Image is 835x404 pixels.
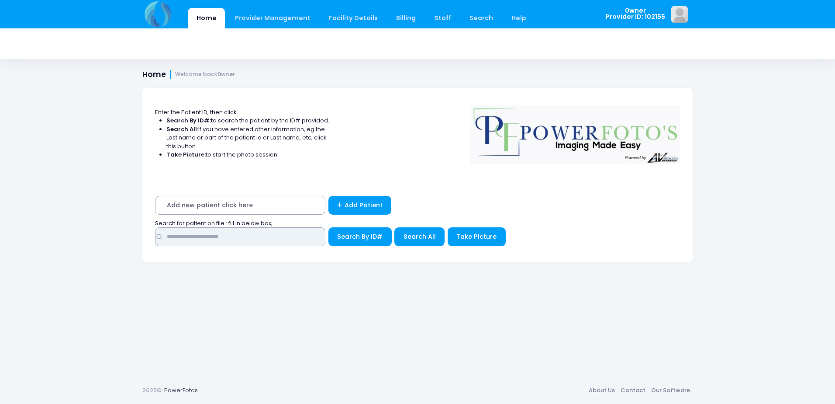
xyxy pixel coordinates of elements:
[328,227,392,246] button: Search By ID#
[155,219,273,227] span: Search for patient on file : fill in below box;
[461,8,501,28] a: Search
[503,8,535,28] a: Help
[188,8,225,28] a: Home
[155,196,325,215] span: Add new patient click here
[648,383,693,398] a: Our Software
[618,383,648,398] a: Contact
[166,125,330,151] li: If you have entered other information, eg the Last name or part of the patient id or Last name, e...
[448,227,506,246] button: Take Picture
[142,386,162,394] span: 2025©
[328,196,392,215] a: Add Patient
[164,386,198,394] a: PowerFotos
[388,8,424,28] a: Billing
[456,232,497,241] span: Take Picture
[586,383,618,398] a: About Us
[217,70,235,78] strong: 0wner
[426,8,459,28] a: Staff
[166,150,206,159] strong: Take Picture:
[606,7,665,20] span: 0wner Provider ID: 102155
[155,108,237,116] span: Enter the Patient ID, then click
[166,150,330,159] li: to start the photo session.
[404,232,436,241] span: Search All
[671,6,688,23] img: image
[466,99,684,164] img: Logo
[142,70,235,79] h1: Home
[226,8,319,28] a: Provider Management
[321,8,386,28] a: Facility Details
[394,227,445,246] button: Search All
[166,125,198,133] strong: Search All:
[175,71,235,78] small: Welcome back
[166,116,211,125] strong: Search By ID#:
[337,232,383,241] span: Search By ID#
[166,116,330,125] li: to search the patient by the ID# provided.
